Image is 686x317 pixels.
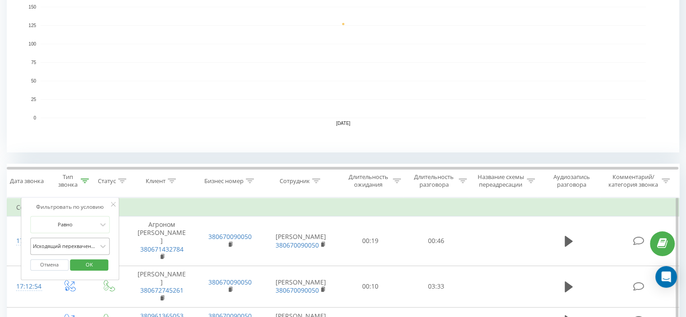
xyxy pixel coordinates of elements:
div: Тип звонка [57,173,78,188]
div: 17:12:54 [16,278,40,295]
td: [PERSON_NAME] [264,216,338,266]
td: 00:46 [403,216,469,266]
div: Статус [98,177,116,185]
div: Фильтровать по условию [30,202,110,211]
div: Бизнес номер [204,177,244,185]
a: 380670090050 [208,232,252,241]
td: Агроном [PERSON_NAME] [128,216,196,266]
div: Open Intercom Messenger [655,266,677,288]
div: Длительность разговора [411,173,456,188]
text: 0 [33,115,36,120]
text: 50 [31,78,37,83]
button: OK [70,259,108,271]
text: 150 [28,5,36,9]
div: Клиент [146,177,166,185]
text: 25 [31,97,37,102]
div: Название схемы переадресации [477,173,525,188]
a: 380670090050 [276,241,319,249]
div: 17:16:58 [16,232,40,250]
a: 380671432784 [140,245,184,253]
text: 125 [28,23,36,28]
td: Сегодня [7,198,679,216]
div: Комментарий/категория звонка [607,173,659,188]
text: 100 [28,41,36,46]
a: 380672745261 [140,286,184,294]
td: [PERSON_NAME] [264,266,338,308]
div: Длительность ожидания [346,173,391,188]
text: [DATE] [336,121,350,126]
span: OK [77,257,102,271]
div: Аудиозапись разговора [545,173,598,188]
button: Отмена [30,259,69,271]
td: 03:33 [403,266,469,308]
td: 00:19 [338,216,403,266]
td: 00:10 [338,266,403,308]
div: Сотрудник [280,177,310,185]
a: 380670090050 [208,278,252,286]
text: 75 [31,60,37,65]
td: [PERSON_NAME] [128,266,196,308]
a: 380670090050 [276,286,319,294]
div: Дата звонка [10,177,44,185]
